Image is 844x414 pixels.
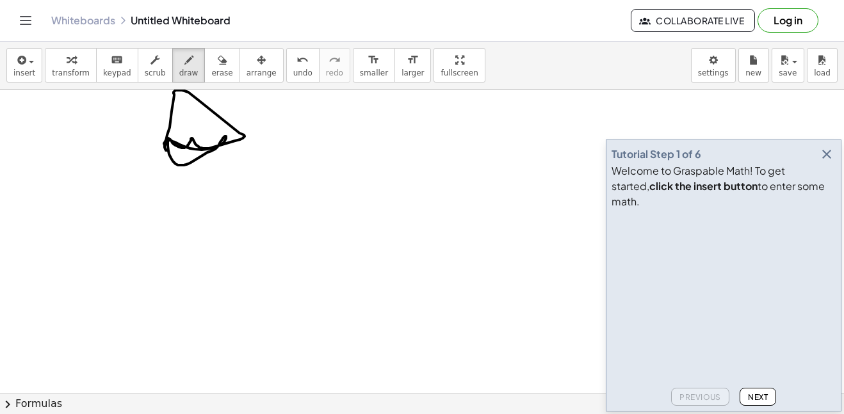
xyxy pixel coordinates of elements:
span: fullscreen [441,68,478,77]
button: save [772,48,804,83]
span: save [779,68,797,77]
b: click the insert button [649,179,758,193]
button: settings [691,48,736,83]
span: keypad [103,68,131,77]
span: arrange [247,68,277,77]
span: smaller [360,68,388,77]
span: draw [179,68,199,77]
i: format_size [368,52,380,68]
button: redoredo [319,48,350,83]
i: format_size [407,52,419,68]
span: transform [52,68,90,77]
span: undo [293,68,312,77]
button: fullscreen [434,48,485,83]
button: new [738,48,769,83]
button: transform [45,48,97,83]
button: draw [172,48,206,83]
button: erase [204,48,239,83]
button: load [807,48,838,83]
i: redo [329,52,341,68]
span: larger [402,68,424,77]
span: Collaborate Live [642,15,744,26]
span: new [745,68,761,77]
button: Log in [758,8,818,33]
div: Welcome to Graspable Math! To get started, to enter some math. [612,163,836,209]
button: undoundo [286,48,320,83]
button: Collaborate Live [631,9,755,32]
span: scrub [145,68,166,77]
i: keyboard [111,52,123,68]
button: keyboardkeypad [96,48,138,83]
button: insert [6,48,42,83]
i: undo [296,52,309,68]
button: Next [740,388,776,406]
button: arrange [239,48,284,83]
span: redo [326,68,343,77]
button: format_sizelarger [394,48,431,83]
span: Next [748,392,768,402]
span: erase [211,68,232,77]
button: Toggle navigation [15,10,36,31]
span: settings [698,68,729,77]
button: format_sizesmaller [353,48,395,83]
div: Tutorial Step 1 of 6 [612,147,701,162]
span: load [814,68,831,77]
button: scrub [138,48,173,83]
a: Whiteboards [51,14,115,27]
span: insert [13,68,35,77]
